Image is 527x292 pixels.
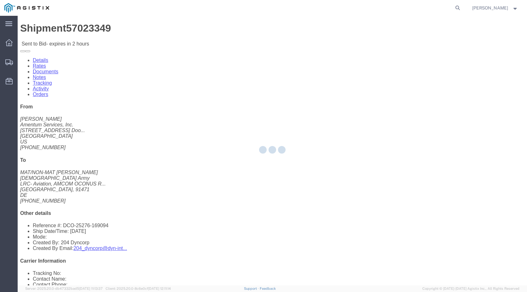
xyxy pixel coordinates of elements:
span: Copyright © [DATE]-[DATE] Agistix Inc., All Rights Reserved [422,286,519,291]
span: [DATE] 12:11:14 [148,287,171,290]
span: [DATE] 11:13:37 [79,287,103,290]
a: Feedback [260,287,276,290]
button: [PERSON_NAME] [472,4,518,12]
span: Client: 2025.20.0-8c6e0cf [106,287,171,290]
span: Server: 2025.20.0-db47332bad5 [25,287,103,290]
a: Support [244,287,260,290]
span: Margeaux Komornik [472,4,508,11]
img: logo [4,3,49,13]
